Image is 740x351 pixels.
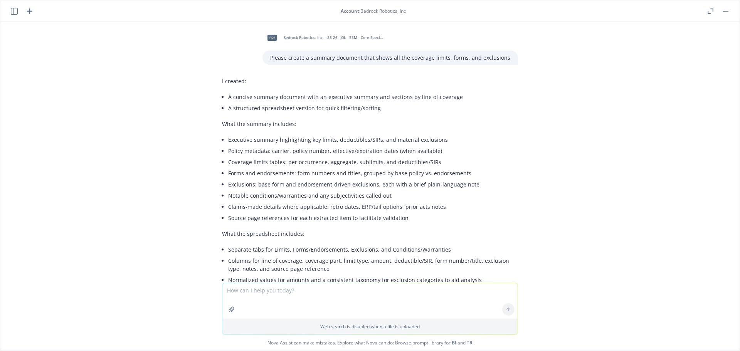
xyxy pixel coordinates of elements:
[227,323,513,330] p: Web search is disabled when a file is uploaded
[222,120,518,128] p: What the summary includes:
[228,274,518,286] li: Normalized values for amounts and a consistent taxonomy for exclusion categories to aid analysis
[228,179,518,190] li: Exclusions: base form and endorsement-driven exclusions, each with a brief plain‑language note
[452,339,456,346] a: BI
[262,28,386,47] div: pdfBedrock Robotics, Inc. - 25-26 - GL - $3M - Core Specialty - Quote.pdf
[228,91,518,102] li: A concise summary document with an executive summary and sections by line of coverage
[228,190,518,201] li: Notable conditions/warranties and any subjectivities called out
[3,335,737,351] span: Nova Assist can make mistakes. Explore what Nova can do: Browse prompt library for and
[270,54,510,62] p: Please create a summary document that shows all the coverage limits, forms, and exclusions
[267,35,277,40] span: pdf
[222,230,518,238] p: What the spreadsheet includes:
[228,168,518,179] li: Forms and endorsements: form numbers and titles, grouped by base policy vs. endorsements
[228,156,518,168] li: Coverage limits tables: per occurrence, aggregate, sublimits, and deductibles/SIRs
[228,201,518,212] li: Claims-made details where applicable: retro dates, ERP/tail options, prior acts notes
[283,35,384,40] span: Bedrock Robotics, Inc. - 25-26 - GL - $3M - Core Specialty - Quote.pdf
[341,8,359,14] span: Account
[222,77,518,85] p: I created:
[341,8,406,14] div: : Bedrock Robotics, Inc
[467,339,473,346] a: TR
[228,244,518,255] li: Separate tabs for Limits, Forms/Endorsements, Exclusions, and Conditions/Warranties
[228,212,518,223] li: Source page references for each extracted item to facilitate validation
[228,255,518,274] li: Columns for line of coverage, coverage part, limit type, amount, deductible/SIR, form number/titl...
[228,134,518,145] li: Executive summary highlighting key limits, deductibles/SIRs, and material exclusions
[228,145,518,156] li: Policy metadata: carrier, policy number, effective/expiration dates (when available)
[228,102,518,114] li: A structured spreadsheet version for quick filtering/sorting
